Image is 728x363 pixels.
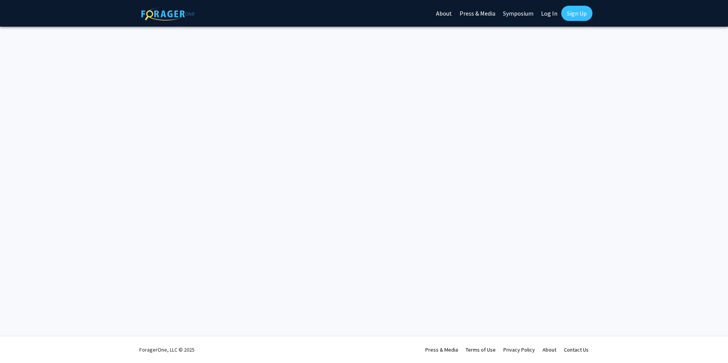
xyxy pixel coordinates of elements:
[425,346,458,353] a: Press & Media
[139,336,195,363] div: ForagerOne, LLC © 2025
[543,346,556,353] a: About
[466,346,496,353] a: Terms of Use
[503,346,535,353] a: Privacy Policy
[564,346,589,353] a: Contact Us
[561,6,592,21] a: Sign Up
[141,7,195,21] img: ForagerOne Logo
